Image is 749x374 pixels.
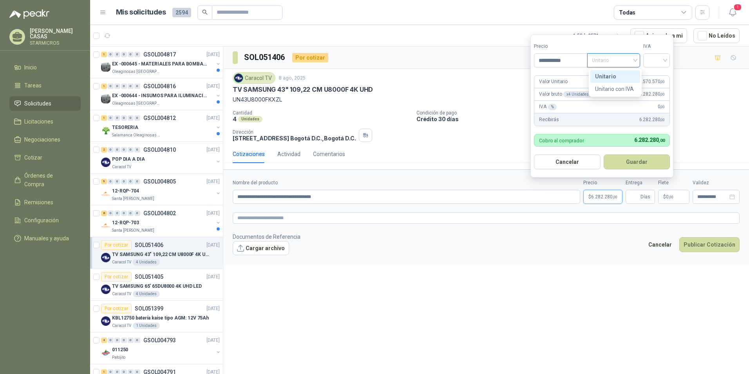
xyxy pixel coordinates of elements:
[121,338,127,343] div: 0
[233,135,356,142] p: [STREET_ADDRESS] Bogotá D.C. , Bogotá D.C.
[101,62,110,72] img: Company Logo
[112,69,161,75] p: Oleaginosas [GEOGRAPHIC_DATA][PERSON_NAME]
[604,154,670,169] button: Guardar
[292,53,328,62] div: Por cotizar
[9,132,81,147] a: Negociaciones
[658,179,689,187] label: Flete
[121,115,127,121] div: 0
[108,52,114,57] div: 0
[101,338,107,343] div: 4
[135,306,163,311] p: SOL051399
[9,150,81,165] a: Cotizar
[116,7,166,18] h1: Mis solicitudes
[101,189,110,199] img: Company Logo
[134,84,140,89] div: 0
[233,116,237,122] p: 4
[24,99,51,108] span: Solicitudes
[112,60,210,68] p: EX -000645 - MATERIALES PARA BOMBAS STANDBY PLANTA
[595,72,635,81] div: Unitario
[30,41,81,45] p: STARMICROS
[313,150,345,158] div: Comentarios
[128,179,134,184] div: 0
[112,314,209,322] p: KBL12750 batería kaise tipo AGM: 12V 75Ah
[101,158,110,167] img: Company Logo
[9,231,81,246] a: Manuales y ayuda
[206,241,220,249] p: [DATE]
[679,237,740,252] button: Publicar Cotización
[121,84,127,89] div: 0
[534,154,601,169] button: Cancelar
[24,216,59,225] span: Configuración
[112,219,139,227] p: 12-RQP-703
[101,209,221,234] a: 8 0 0 0 0 0 GSOL004802[DATE] Company Logo12-RQP-703Santa [PERSON_NAME]
[206,51,220,58] p: [DATE]
[112,124,138,131] p: TESORERIA
[206,210,220,217] p: [DATE]
[101,304,132,313] div: Por cotizar
[659,138,665,143] span: ,00
[143,147,176,153] p: GSOL004810
[101,126,110,135] img: Company Logo
[112,346,128,354] p: 011250
[143,179,176,184] p: GSOL004805
[114,211,120,216] div: 0
[639,78,665,85] span: 1.570.570
[112,92,210,100] p: EX -000644 - INSUMOS PARA ILUMINACIONN ZONA DE CLA
[233,241,289,255] button: Cargar archivo
[108,115,114,121] div: 0
[121,179,127,184] div: 0
[121,211,127,216] div: 0
[539,138,584,143] p: Cobro al comprador
[9,9,49,19] img: Logo peakr
[729,194,735,200] span: close-circle
[640,190,650,203] span: Días
[416,116,746,122] p: Crédito 30 días
[134,52,140,57] div: 0
[101,240,132,250] div: Por cotizar
[583,190,622,204] p: $6.282.280,00
[643,43,670,50] label: IVA
[590,70,640,83] div: Unitario
[101,50,221,75] a: 1 0 0 0 0 0 GSOL004817[DATE] Company LogoEX -000645 - MATERIALES PARA BOMBAS STANDBY PLANTAOleagi...
[639,116,665,123] span: 6.282.280
[725,5,740,20] button: 1
[669,195,673,199] span: ,00
[133,291,160,297] div: 4 Unidades
[101,113,221,138] a: 1 0 0 0 0 0 GSOL004812[DATE] Company LogoTESORERIASalamanca Oleaginosas SAS
[9,78,81,93] a: Tareas
[619,8,635,17] div: Todas
[24,198,53,207] span: Remisiones
[630,28,687,43] button: Asignado a mi
[135,242,163,248] p: SOL051406
[172,8,191,17] span: 2594
[626,179,655,187] label: Entrega
[233,150,265,158] div: Cotizaciones
[24,234,69,243] span: Manuales y ayuda
[234,74,243,82] img: Company Logo
[101,336,221,361] a: 4 0 0 0 0 0 GSOL004793[DATE] Company Logo011250Patojito
[134,115,140,121] div: 0
[101,285,110,294] img: Company Logo
[233,95,740,104] p: UN43U8000FKXZL
[128,211,134,216] div: 0
[101,316,110,326] img: Company Logo
[244,51,286,64] h3: SOL051406
[539,91,592,98] p: Valor bruto
[101,272,132,281] div: Por cotizar
[90,301,223,332] a: Por cotizarSOL051399[DATE] Company LogoKBL12750 batería kaise tipo AGM: 12V 75AhCaracol TV1 Unidades
[24,63,37,72] span: Inicio
[9,60,81,75] a: Inicio
[9,96,81,111] a: Solicitudes
[134,338,140,343] div: 0
[634,137,665,143] span: 6.282.280
[101,84,107,89] div: 1
[539,103,557,111] p: IVA
[591,194,617,199] span: 6.282.280
[539,116,559,123] p: Recibirás
[101,94,110,103] img: Company Logo
[233,110,410,116] p: Cantidad
[24,153,42,162] span: Cotizar
[238,116,262,122] div: Unidades
[30,28,81,39] p: [PERSON_NAME] CASAS
[114,147,120,153] div: 0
